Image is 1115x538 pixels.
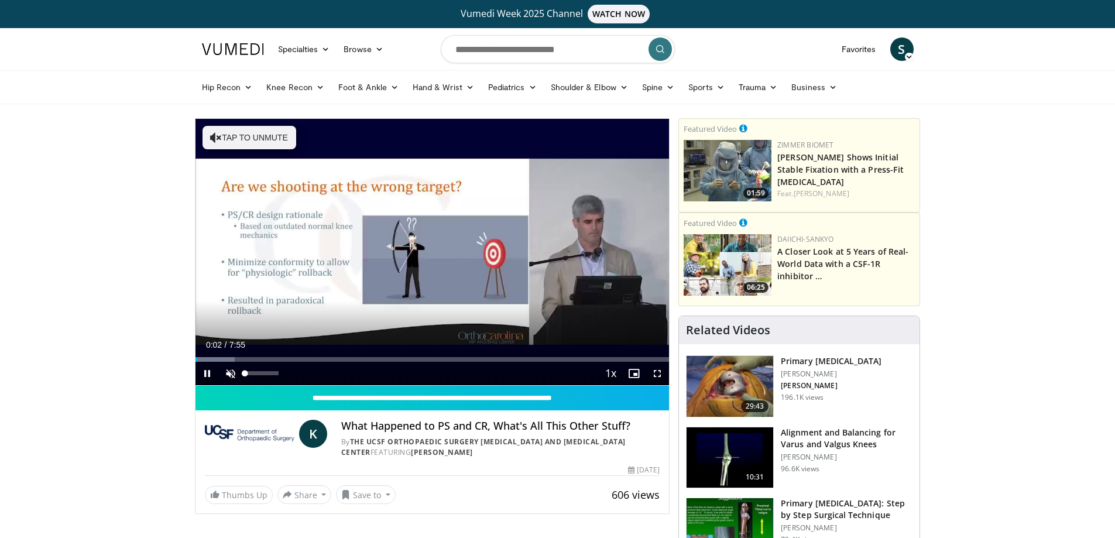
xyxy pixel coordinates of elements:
span: 10:31 [741,471,769,483]
a: Specialties [271,37,337,61]
a: 06:25 [684,234,771,296]
small: Featured Video [684,124,737,134]
a: Hand & Wrist [406,76,481,99]
h3: Primary [MEDICAL_DATA]: Step by Step Surgical Technique [781,498,912,521]
div: Progress Bar [195,357,670,362]
span: / [225,340,227,349]
span: WATCH NOW [588,5,650,23]
a: Thumbs Up [205,486,273,504]
span: 606 views [612,488,660,502]
video-js: Video Player [195,119,670,386]
a: [PERSON_NAME] Shows Initial Stable Fixation with a Press-Fit [MEDICAL_DATA] [777,152,904,187]
img: 6bc46ad6-b634-4876-a934-24d4e08d5fac.150x105_q85_crop-smart_upscale.jpg [684,140,771,201]
a: Foot & Ankle [331,76,406,99]
p: [PERSON_NAME] [781,523,912,533]
span: 06:25 [743,282,769,293]
span: 0:02 [206,340,222,349]
p: [PERSON_NAME] [781,369,881,379]
small: Featured Video [684,218,737,228]
a: Knee Recon [259,76,331,99]
a: A Closer Look at 5 Years of Real-World Data with a CSF-1R inhibitor … [777,246,908,282]
h3: Primary [MEDICAL_DATA] [781,355,881,367]
a: Shoulder & Elbow [544,76,635,99]
div: By FEATURING [341,437,660,458]
span: 7:55 [229,340,245,349]
a: Trauma [732,76,785,99]
a: Vumedi Week 2025 ChannelWATCH NOW [204,5,912,23]
a: The UCSF Orthopaedic Surgery [MEDICAL_DATA] and [MEDICAL_DATA] Center [341,437,626,457]
button: Tap to unmute [203,126,296,149]
span: 01:59 [743,188,769,198]
a: K [299,420,327,448]
a: Zimmer Biomet [777,140,833,150]
img: 297061_3.png.150x105_q85_crop-smart_upscale.jpg [687,356,773,417]
a: Pediatrics [481,76,544,99]
img: 38523_0000_3.png.150x105_q85_crop-smart_upscale.jpg [687,427,773,488]
button: Share [277,485,332,504]
button: Unmute [219,362,242,385]
a: [PERSON_NAME] [794,189,849,198]
a: Browse [337,37,390,61]
input: Search topics, interventions [441,35,675,63]
a: Daiichi-Sankyo [777,234,833,244]
img: VuMedi Logo [202,43,264,55]
a: 01:59 [684,140,771,201]
a: 29:43 Primary [MEDICAL_DATA] [PERSON_NAME] [PERSON_NAME] 196.1K views [686,355,912,417]
button: Save to [336,485,396,504]
button: Fullscreen [646,362,669,385]
a: Business [784,76,844,99]
button: Playback Rate [599,362,622,385]
p: [PERSON_NAME] [781,381,881,390]
h4: Related Videos [686,323,770,337]
p: 196.1K views [781,393,824,402]
button: Pause [195,362,219,385]
p: [PERSON_NAME] [781,453,912,462]
a: S [890,37,914,61]
p: 96.6K views [781,464,819,474]
a: 10:31 Alignment and Balancing for Varus and Valgus Knees [PERSON_NAME] 96.6K views [686,427,912,489]
a: [PERSON_NAME] [411,447,473,457]
span: 29:43 [741,400,769,412]
div: Volume Level [245,371,279,375]
a: Favorites [835,37,883,61]
div: Feat. [777,189,915,199]
img: 93c22cae-14d1-47f0-9e4a-a244e824b022.png.150x105_q85_crop-smart_upscale.jpg [684,234,771,296]
a: Sports [681,76,732,99]
h4: What Happened to PS and CR, What's All This Other Stuff? [341,420,660,433]
h3: Alignment and Balancing for Varus and Valgus Knees [781,427,912,450]
img: The UCSF Orthopaedic Surgery Arthritis and Joint Replacement Center [205,420,294,448]
a: Spine [635,76,681,99]
div: [DATE] [628,465,660,475]
a: Hip Recon [195,76,260,99]
button: Enable picture-in-picture mode [622,362,646,385]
